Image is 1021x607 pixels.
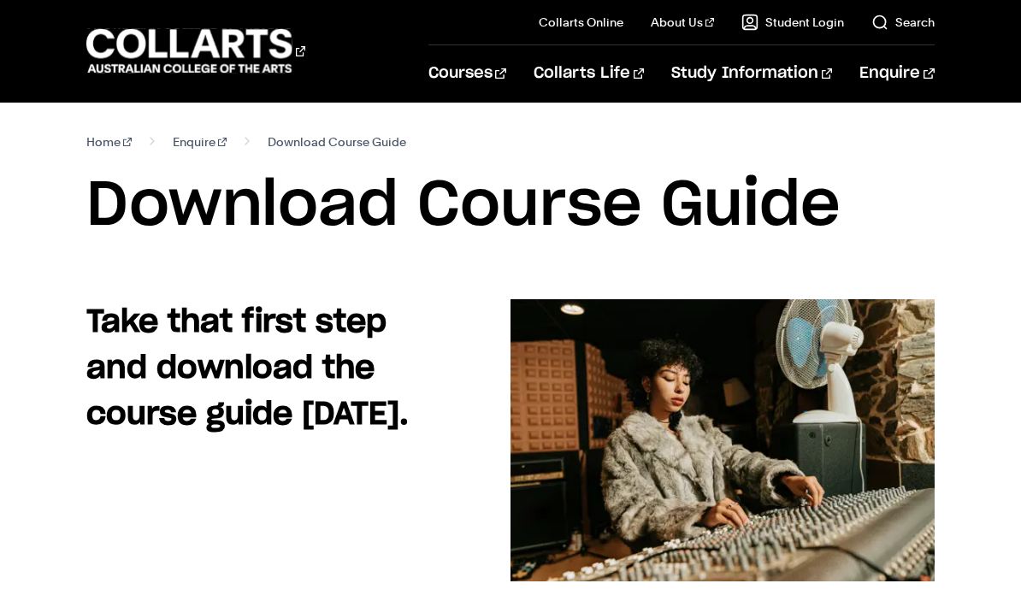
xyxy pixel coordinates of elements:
[173,130,227,154] a: Enquire
[534,45,644,102] a: Collarts Life
[268,130,406,154] span: Download Course Guide
[86,130,132,154] a: Home
[428,45,506,102] a: Courses
[871,14,935,31] a: Search
[86,168,934,245] h1: Download Course Guide
[859,45,934,102] a: Enquire
[741,14,844,31] a: Student Login
[539,14,623,31] a: Collarts Online
[86,27,305,75] div: Go to homepage
[651,14,714,31] a: About Us
[86,307,409,430] strong: Take that first step and download the course guide [DATE].
[671,45,832,102] a: Study Information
